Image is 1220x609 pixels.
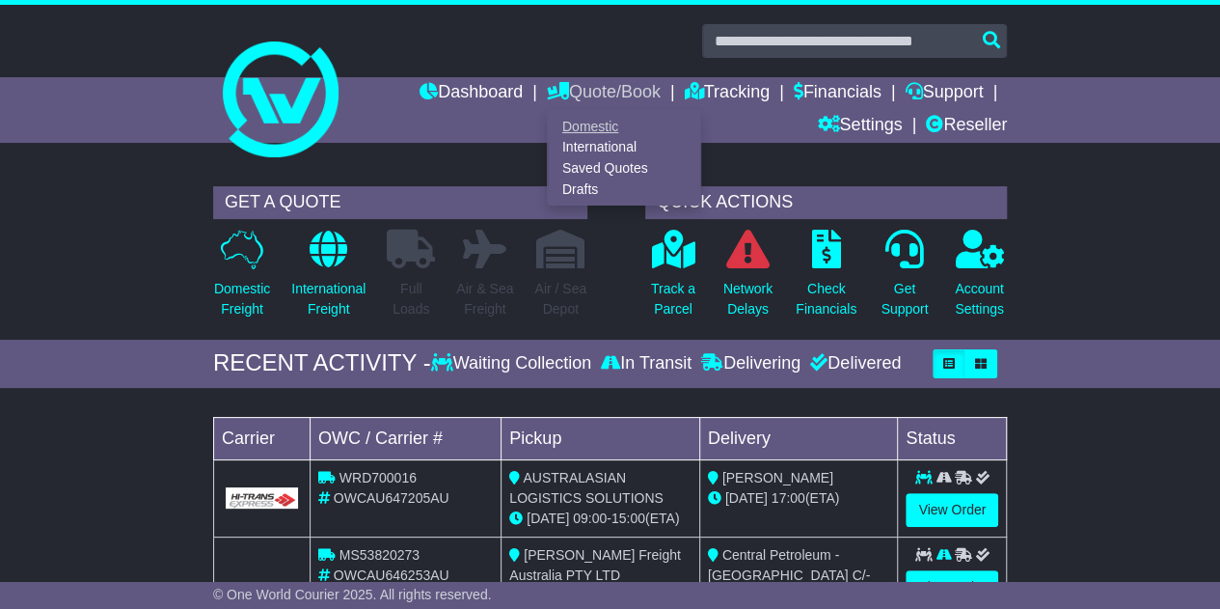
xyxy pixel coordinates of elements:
[456,279,513,319] p: Air & Sea Freight
[905,77,983,110] a: Support
[509,547,681,583] span: [PERSON_NAME] Freight Australia PTY LTD
[954,229,1005,330] a: AccountSettings
[213,417,310,459] td: Carrier
[547,77,661,110] a: Quote/Book
[685,77,770,110] a: Tracking
[213,186,587,219] div: GET A QUOTE
[226,580,298,592] img: GetCarrierServiceLogo
[547,110,701,206] div: Quote/Book
[290,229,366,330] a: InternationalFreight
[334,490,449,506] span: OWCAU647205AU
[795,229,857,330] a: CheckFinancials
[708,488,890,509] div: (ETA)
[881,279,928,319] p: Get Support
[213,229,271,330] a: DomesticFreight
[880,229,929,330] a: GetSupport
[214,279,270,319] p: Domestic Freight
[509,470,663,506] span: AUSTRALASIAN LOGISTICS SOLUTIONS
[651,279,695,319] p: Track a Parcel
[708,547,870,603] span: Central Petroleum - [GEOGRAPHIC_DATA] C/- Northline Transport
[509,509,691,529] div: - (ETA)
[596,353,696,374] div: In Transit
[548,116,700,137] a: Domestic
[696,353,805,374] div: Delivering
[310,417,501,459] td: OWC / Carrier #
[334,567,449,583] span: OWCAU646253AU
[650,229,696,330] a: Track aParcel
[898,417,1007,459] td: Status
[805,353,901,374] div: Delivered
[817,110,902,143] a: Settings
[699,417,898,459] td: Delivery
[226,487,298,509] img: GetCarrierServiceLogo
[926,110,1007,143] a: Reseller
[722,470,833,485] span: [PERSON_NAME]
[213,587,492,602] span: © One World Courier 2025. All rights reserved.
[534,279,586,319] p: Air / Sea Depot
[794,77,881,110] a: Financials
[387,279,435,319] p: Full Loads
[722,229,773,330] a: NetworkDelays
[548,158,700,180] a: Saved Quotes
[955,279,1004,319] p: Account Settings
[611,511,645,526] span: 15:00
[772,490,805,506] span: 17:00
[796,279,856,319] p: Check Financials
[339,547,420,563] span: MS53820273
[645,186,1007,219] div: QUICK ACTIONS
[906,570,998,604] a: View Order
[548,179,700,200] a: Drafts
[527,511,569,526] span: [DATE]
[725,490,768,506] span: [DATE]
[502,417,700,459] td: Pickup
[573,511,607,526] span: 09:00
[906,493,998,527] a: View Order
[213,349,431,377] div: RECENT ACTIVITY -
[431,353,596,374] div: Waiting Collection
[291,279,366,319] p: International Freight
[548,137,700,158] a: International
[420,77,523,110] a: Dashboard
[339,470,417,485] span: WRD700016
[723,279,773,319] p: Network Delays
